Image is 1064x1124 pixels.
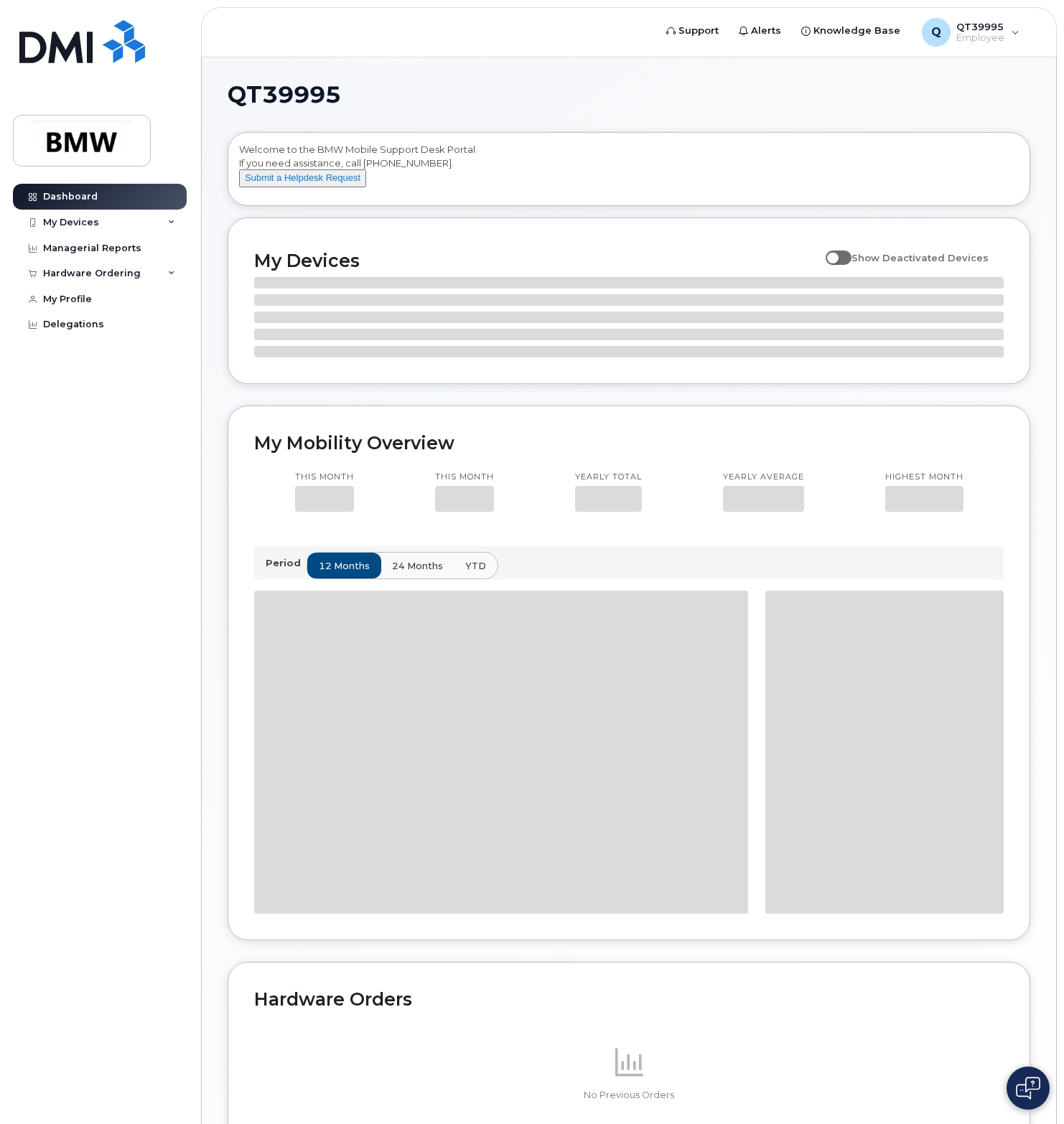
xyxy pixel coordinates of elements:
p: Highest month [885,472,963,483]
a: Submit a Helpdesk Request [239,172,366,183]
h2: Hardware Orders [254,988,1004,1010]
span: 24 months [392,559,443,573]
p: This month [295,472,354,483]
div: Welcome to the BMW Mobile Support Desk Portal If you need assistance, call [PHONE_NUMBER]. [239,143,1019,200]
p: Period [266,556,307,570]
h2: My Mobility Overview [254,432,1004,454]
h2: My Devices [254,250,818,271]
input: Show Deactivated Devices [826,244,837,256]
img: Open chat [1016,1077,1040,1100]
button: Submit a Helpdesk Request [239,169,366,187]
p: This month [435,472,494,483]
p: No Previous Orders [254,1089,1004,1102]
span: QT39995 [228,84,341,106]
span: Show Deactivated Devices [851,252,989,263]
p: Yearly total [575,472,642,483]
p: Yearly average [723,472,804,483]
span: YTD [465,559,486,573]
